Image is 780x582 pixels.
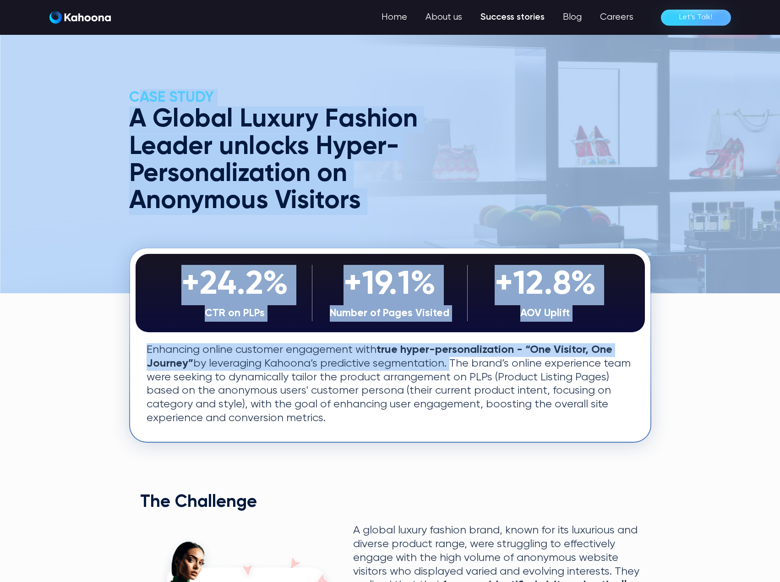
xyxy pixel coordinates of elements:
[317,265,463,305] div: +19.1%
[661,10,731,26] a: Let’s Talk!
[49,11,111,24] img: Kahoona logo white
[679,10,713,25] div: Let’s Talk!
[472,265,618,305] div: +12.8%
[49,11,111,24] a: home
[129,106,452,215] h1: A Global Luxury Fashion Leader unlocks Hyper-Personalization on Anonymous Visitors
[129,89,452,106] h2: CASE Study
[162,265,308,305] div: +24.2%
[591,8,643,27] a: Careers
[472,305,618,322] div: AOV Uplift
[147,344,612,369] strong: true hyper-personalization - “One Visitor, One Journey”
[162,305,308,322] div: CTR on PLPs
[372,8,416,27] a: Home
[554,8,591,27] a: Blog
[140,492,640,513] h2: The Challenge
[416,8,471,27] a: About us
[147,343,634,425] p: Enhancing online customer engagement with by leveraging Kahoona’s predictive segmentation. The br...
[317,305,463,322] div: Number of Pages Visited
[471,8,554,27] a: Success stories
